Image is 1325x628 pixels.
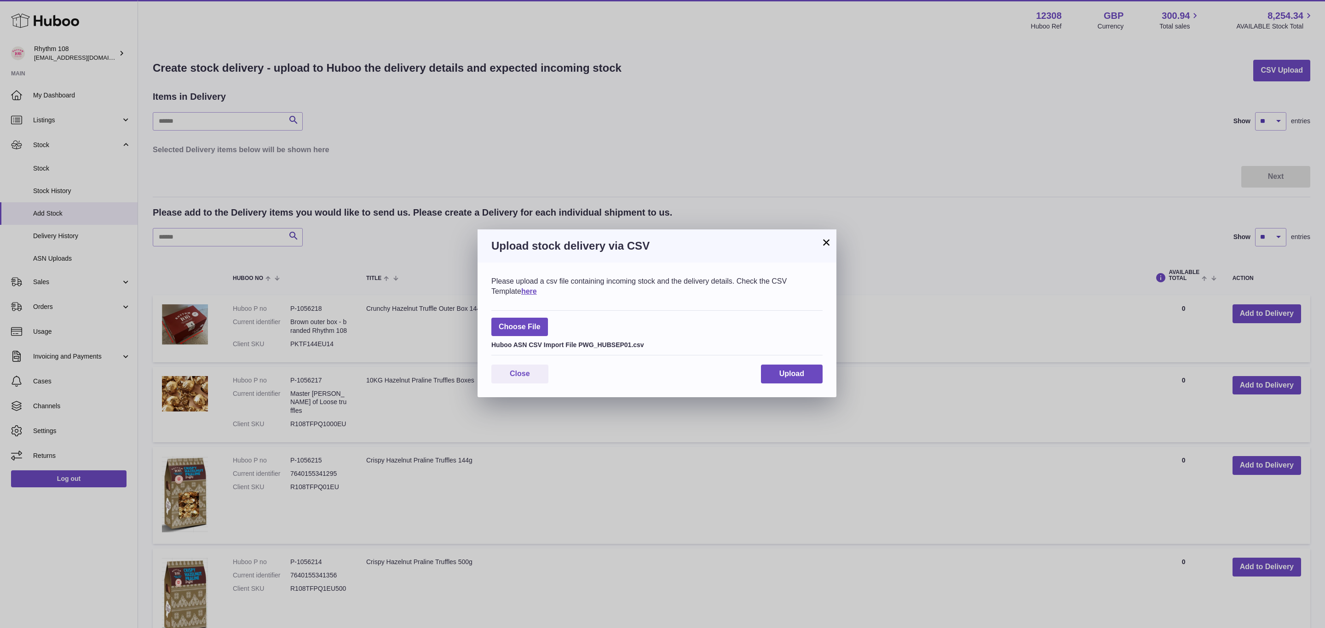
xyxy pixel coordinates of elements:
div: Huboo ASN CSV Import File PWG_HUBSEP01.csv [491,338,823,349]
span: Close [510,370,530,377]
div: Please upload a csv file containing incoming stock and the delivery details. Check the CSV Template [491,276,823,296]
button: Close [491,365,548,383]
a: here [521,287,537,295]
span: Upload [779,370,804,377]
button: Upload [761,365,823,383]
h3: Upload stock delivery via CSV [491,239,823,253]
button: × [821,237,832,248]
span: Choose File [491,318,548,337]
